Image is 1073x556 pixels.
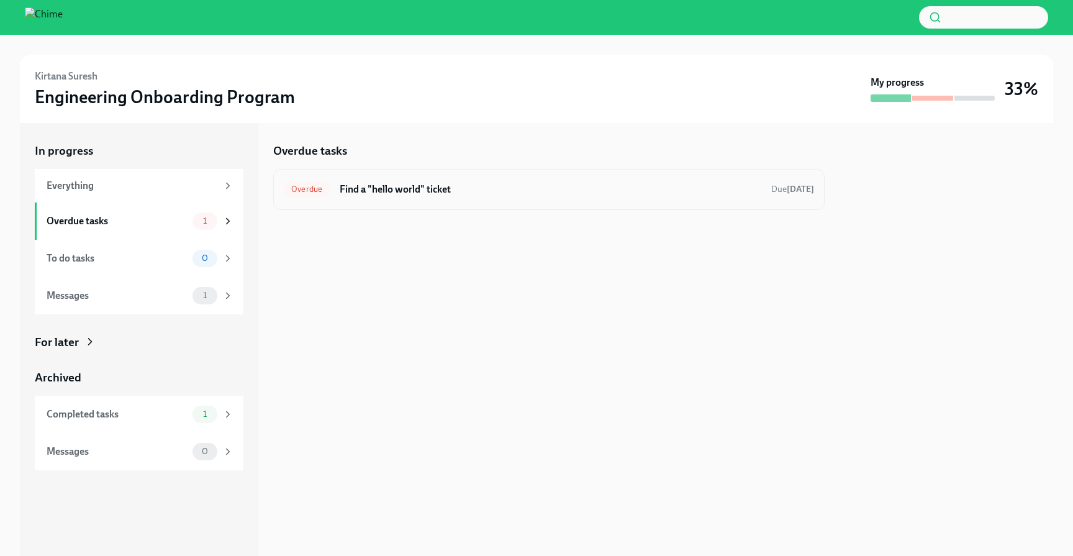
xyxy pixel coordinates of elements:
div: Overdue tasks [47,214,188,228]
h6: Kirtana Suresh [35,70,97,83]
span: August 10th, 2025 09:00 [771,183,814,195]
div: For later [35,334,79,350]
div: To do tasks [47,252,188,265]
a: To do tasks0 [35,240,243,277]
h6: Find a "hello world" ticket [340,183,761,196]
strong: [DATE] [787,184,814,194]
a: In progress [35,143,243,159]
img: Chime [25,7,63,27]
span: 1 [196,291,214,300]
a: For later [35,334,243,350]
div: Messages [47,445,188,458]
span: 1 [196,216,214,226]
div: Completed tasks [47,408,188,421]
span: 1 [196,409,214,419]
a: Everything [35,169,243,203]
span: Overdue [284,185,330,194]
span: Due [771,184,814,194]
div: Messages [47,289,188,303]
h3: 33% [1005,78,1038,100]
a: Completed tasks1 [35,396,243,433]
a: Archived [35,370,243,386]
h5: Overdue tasks [273,143,347,159]
a: Messages0 [35,433,243,470]
a: Messages1 [35,277,243,314]
a: Overdue tasks1 [35,203,243,240]
a: OverdueFind a "hello world" ticketDue[DATE] [284,180,814,199]
strong: My progress [871,76,924,89]
span: 0 [194,253,215,263]
h3: Engineering Onboarding Program [35,86,295,108]
span: 0 [194,447,215,456]
div: Everything [47,179,217,193]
